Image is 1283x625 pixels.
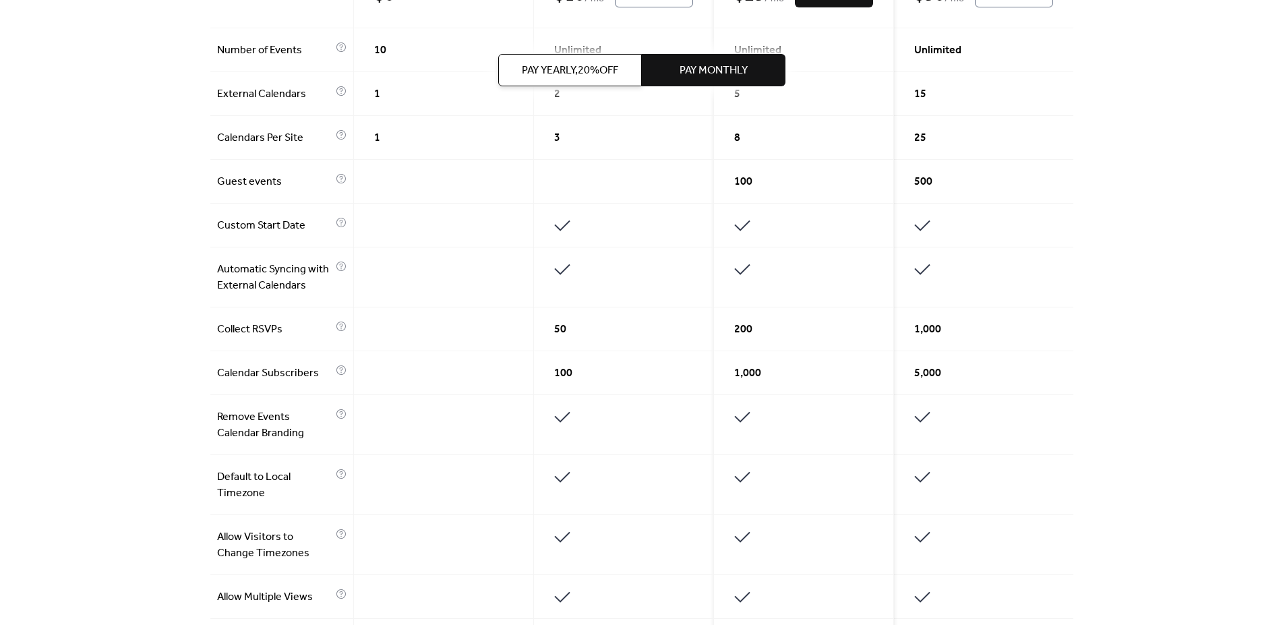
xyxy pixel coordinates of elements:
button: Pay Monthly [642,54,785,86]
span: 10 [374,42,386,59]
span: Pay Yearly, 20% off [522,63,618,79]
span: 25 [914,130,926,146]
span: Number of Events [217,42,332,59]
span: Calendar Subscribers [217,365,332,382]
span: Guest events [217,174,332,190]
span: 1,000 [734,365,761,382]
span: Pay Monthly [680,63,748,79]
button: Pay Yearly,20%off [498,54,642,86]
span: 100 [734,174,752,190]
span: 500 [914,174,932,190]
span: 5,000 [914,365,941,382]
span: Default to Local Timezone [217,469,332,502]
span: Allow Visitors to Change Timezones [217,529,332,562]
span: Custom Start Date [217,218,332,234]
span: Calendars Per Site [217,130,332,146]
span: 50 [554,322,566,338]
span: External Calendars [217,86,332,102]
span: Automatic Syncing with External Calendars [217,262,332,294]
span: Unlimited [914,42,961,59]
span: 100 [554,365,572,382]
span: 1 [374,130,380,146]
span: 1,000 [914,322,941,338]
span: 8 [734,130,740,146]
span: 15 [914,86,926,102]
span: Remove Events Calendar Branding [217,409,332,442]
span: Collect RSVPs [217,322,332,338]
span: 3 [554,130,560,146]
span: 200 [734,322,752,338]
span: 1 [374,86,380,102]
span: Allow Multiple Views [217,589,332,605]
